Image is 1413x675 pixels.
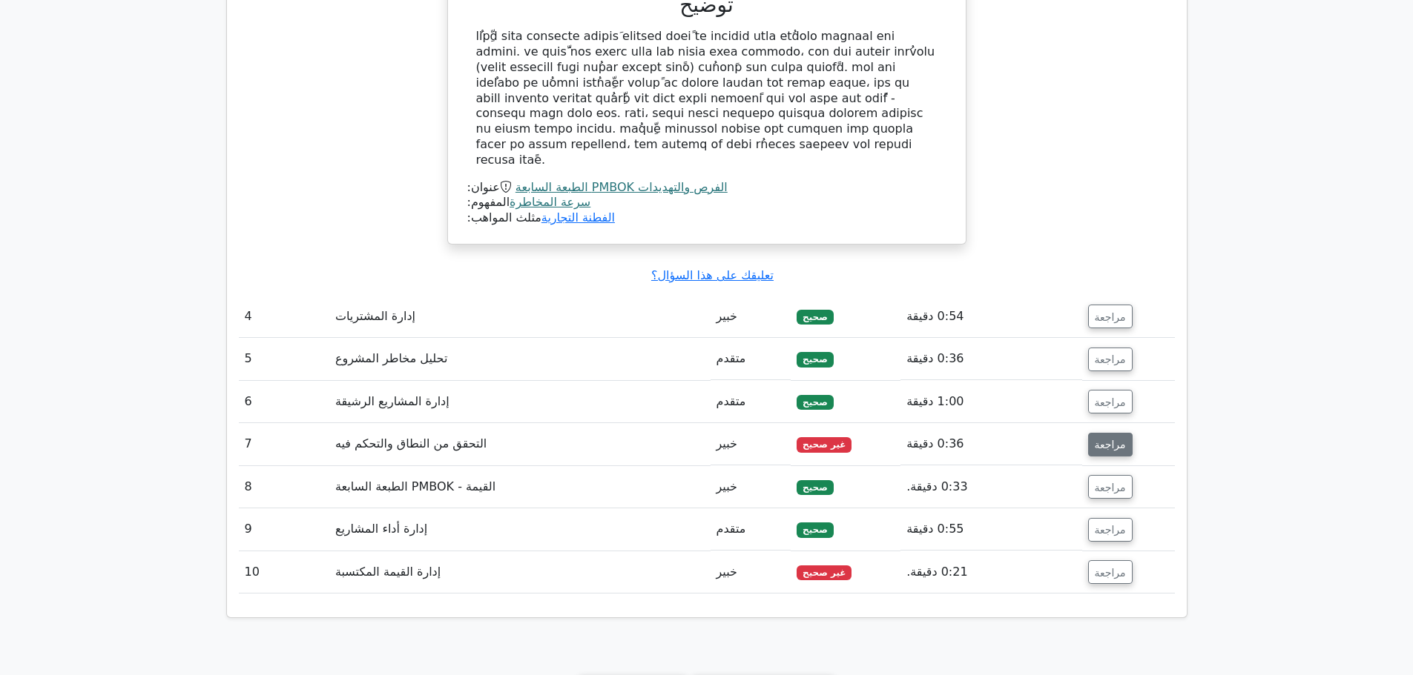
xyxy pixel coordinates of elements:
button: مراجعة [1088,518,1133,542]
font: 6 [245,394,252,408]
font: صحيح [803,482,828,493]
a: تعليقك على هذا السؤال؟ [651,268,774,282]
button: مراجعة [1088,560,1133,584]
font: إدارة القيمة المكتسبة [335,565,441,579]
font: 5 [245,351,252,365]
font: صحيح [803,525,828,535]
button: مراجعة [1088,475,1133,499]
font: مراجعة [1095,310,1126,322]
font: التحقق من النطاق والتحكم فيه [335,436,487,450]
font: 0:36 دقيقة [906,351,964,365]
font: 0:54 دقيقة [906,309,964,323]
button: مراجعة [1088,433,1133,456]
font: خبير [717,565,737,579]
font: صحيح [803,312,828,322]
font: 7 [245,436,252,450]
font: 8 [245,479,252,493]
font: 0:21 دقيقة. [906,565,967,579]
font: إدارة المشتريات [335,309,415,323]
font: 9 [245,522,252,536]
font: مراجعة [1095,481,1126,493]
font: مراجعة [1095,439,1126,450]
font: مراجعة [1095,353,1126,365]
font: متقدم [717,351,746,365]
font: lُipِّd sita consecte adipisَ elitsed doeiً te incidid utla etُdolo magnaal eni admini. ve quisَّ... [476,29,935,166]
font: مراجعة [1095,396,1126,408]
font: إدارة أداء المشاريع [335,522,427,536]
a: الفرص والتهديدات PMBOK الطبعة السابعة [516,180,728,194]
font: صحيح [803,397,828,408]
font: متقدم [717,394,746,408]
font: خبير [717,309,737,323]
font: 10 [245,565,260,579]
a: الفطنة التجارية [541,210,615,225]
font: خبير [717,436,737,450]
font: 4 [245,309,252,323]
font: غير صحيح [803,568,846,578]
font: مراجعة [1095,566,1126,578]
font: مثلث المواهب: [467,210,541,225]
button: مراجعة [1088,305,1133,328]
font: القيمة - PMBOK الطبعة السابعة [335,479,495,493]
font: 1:00 دقيقة [906,394,964,408]
font: إدارة المشاريع الرشيقة [335,394,449,408]
font: غير صحيح [803,439,846,450]
button: مراجعة [1088,390,1133,413]
font: مراجعة [1095,524,1126,536]
font: المفهوم: [467,195,510,209]
font: 0:33 دقيقة. [906,479,967,493]
font: 0:55 دقيقة [906,522,964,536]
font: 0:36 دقيقة [906,436,964,450]
font: متقدم [717,522,746,536]
font: تحليل مخاطر المشروع [335,351,447,365]
a: سرعة المخاطرة [510,195,590,209]
font: صحيح [803,354,828,365]
font: عنوان: [467,180,500,194]
font: خبير [717,479,737,493]
button: مراجعة [1088,348,1133,371]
